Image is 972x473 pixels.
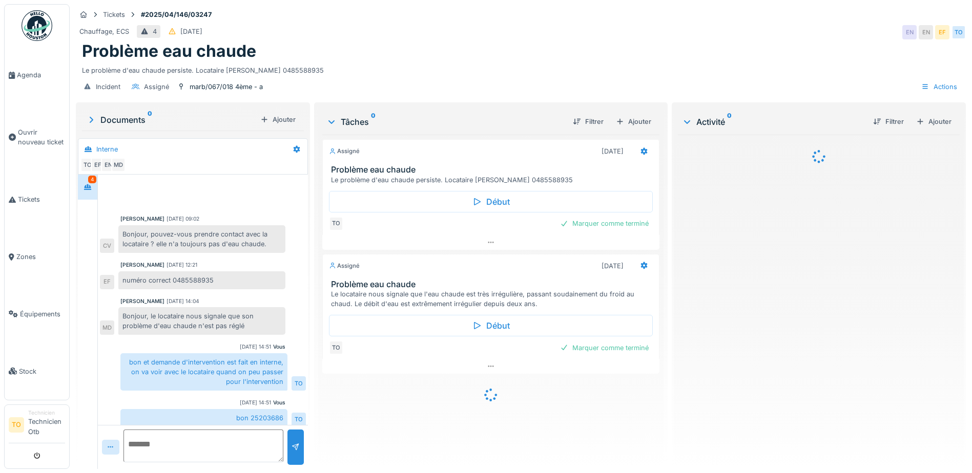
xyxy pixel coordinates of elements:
[22,10,52,41] img: Badge_color-CXgf-gQk.svg
[96,82,120,92] div: Incident
[120,353,287,391] div: bon et demande d'intervention est fait en interne, on va voir avec le locataire quand on peu pass...
[5,171,69,228] a: Tickets
[118,307,285,335] div: Bonjour, le locataire nous signale que son problème d'eau chaude n'est pas réglé
[18,195,65,204] span: Tickets
[111,158,126,172] div: MD
[329,147,360,156] div: Assigné
[935,25,949,39] div: EF
[612,115,655,128] div: Ajouter
[86,114,256,126] div: Documents
[556,217,653,230] div: Marquer comme terminé
[569,115,608,128] div: Filtrer
[17,70,65,80] span: Agenda
[120,409,287,427] div: bon 25203686
[180,27,202,36] div: [DATE]
[727,116,732,128] sup: 0
[120,215,164,223] div: [PERSON_NAME]
[292,376,306,391] div: TO
[682,116,865,128] div: Activité
[82,41,256,61] h1: Problème eau chaude
[100,320,114,335] div: MD
[28,409,65,441] li: Technicien Otb
[120,261,164,269] div: [PERSON_NAME]
[118,225,285,253] div: Bonjour, pouvez-vous prendre contact avec la locataire ? elle n'a toujours pas d'eau chaude.
[329,315,653,336] div: Début
[80,158,95,172] div: TO
[329,262,360,270] div: Assigné
[602,146,624,156] div: [DATE]
[256,113,300,126] div: Ajouter
[9,409,65,443] a: TO TechnicienTechnicien Otb
[167,297,199,305] div: [DATE] 14:04
[5,285,69,342] a: Équipements
[952,25,966,39] div: TO
[100,275,114,289] div: EF
[240,399,271,406] div: [DATE] 14:51
[5,47,69,104] a: Agenda
[167,261,197,269] div: [DATE] 12:21
[20,309,65,319] span: Équipements
[137,10,216,19] strong: #2025/04/146/03247
[273,399,285,406] div: Vous
[240,343,271,351] div: [DATE] 14:51
[331,289,655,309] div: Le locataire nous signale que l'eau chaude est très irrégulière, passant soudainement du froid au...
[148,114,152,126] sup: 0
[190,82,263,92] div: marb/067/018 4ème - a
[120,297,164,305] div: [PERSON_NAME]
[869,115,908,128] div: Filtrer
[292,413,306,427] div: TO
[96,144,118,154] div: Interne
[329,217,343,231] div: TO
[556,341,653,355] div: Marquer comme terminé
[329,340,343,355] div: TO
[91,158,105,172] div: EF
[103,10,125,19] div: Tickets
[329,191,653,212] div: Début
[919,25,933,39] div: EN
[331,279,655,289] h3: Problème eau chaude
[28,409,65,417] div: Technicien
[167,215,199,223] div: [DATE] 09:02
[118,271,285,289] div: numéro correct 0485588935
[88,176,96,183] div: 4
[602,261,624,271] div: [DATE]
[5,104,69,171] a: Ouvrir nouveau ticket
[153,27,157,36] div: 4
[5,342,69,400] a: Stock
[19,367,65,376] span: Stock
[16,252,65,262] span: Zones
[917,79,962,94] div: Actions
[902,25,917,39] div: EN
[331,175,655,185] div: Le problème d'eau chaude persiste. Locataire [PERSON_NAME] 0485588935
[371,116,376,128] sup: 0
[331,165,655,175] h3: Problème eau chaude
[144,82,169,92] div: Assigné
[273,343,285,351] div: Vous
[18,127,65,147] span: Ouvrir nouveau ticket
[9,417,24,433] li: TO
[5,228,69,286] a: Zones
[326,116,565,128] div: Tâches
[912,115,956,128] div: Ajouter
[100,239,114,253] div: CV
[82,61,960,75] div: Le problème d'eau chaude persiste. Locataire [PERSON_NAME] 0485588935
[101,158,115,172] div: EN
[79,27,129,36] div: Chauffage, ECS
